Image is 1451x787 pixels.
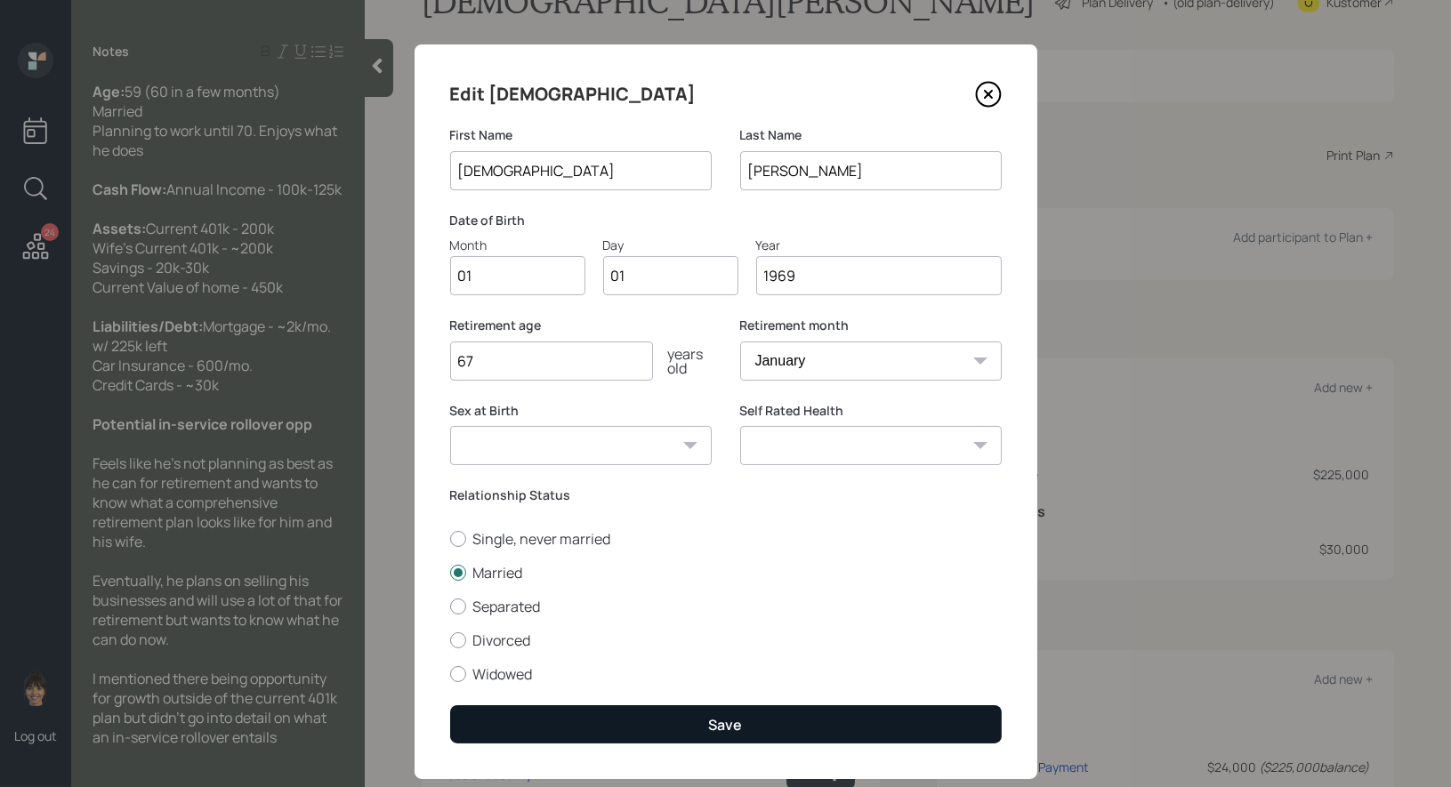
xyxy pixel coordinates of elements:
[450,256,585,295] input: Month
[450,664,1002,684] label: Widowed
[603,236,738,254] div: Day
[450,529,1002,549] label: Single, never married
[450,486,1002,504] label: Relationship Status
[740,126,1002,144] label: Last Name
[450,80,697,108] h4: Edit [DEMOGRAPHIC_DATA]
[709,715,743,735] div: Save
[450,597,1002,616] label: Separated
[740,317,1002,334] label: Retirement month
[450,630,1002,650] label: Divorced
[450,236,585,254] div: Month
[603,256,738,295] input: Day
[450,402,712,420] label: Sex at Birth
[653,347,712,375] div: years old
[740,402,1002,420] label: Self Rated Health
[450,126,712,144] label: First Name
[450,705,1002,743] button: Save
[450,212,1002,229] label: Date of Birth
[756,236,1002,254] div: Year
[450,317,712,334] label: Retirement age
[450,563,1002,582] label: Married
[756,256,1002,295] input: Year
